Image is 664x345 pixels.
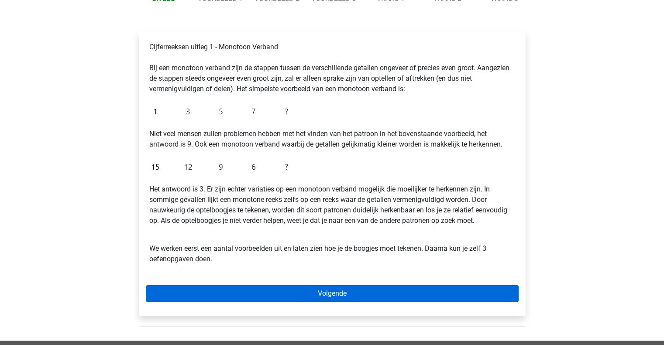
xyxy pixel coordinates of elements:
[149,184,515,226] p: Het antwoord is 3. Er zijn echter variaties op een monotoon verband mogelijk die moeilijker te he...
[149,42,515,94] p: Cijferreeksen uitleg 1 - Monotoon Verband Bij een monotoon verband zijn de stappen tussen de vers...
[146,285,519,302] a: Volgende
[149,129,515,150] p: Niet veel mensen zullen problemen hebben met het vinden van het patroon in het bovenstaande voorb...
[149,101,292,122] img: Figure sequences Example 1.png
[149,157,292,177] img: Figure sequences Example 2.png
[149,233,515,264] p: We werken eerst een aantal voorbeelden uit en laten zien hoe je de boogjes moet tekenen. Daarna k...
